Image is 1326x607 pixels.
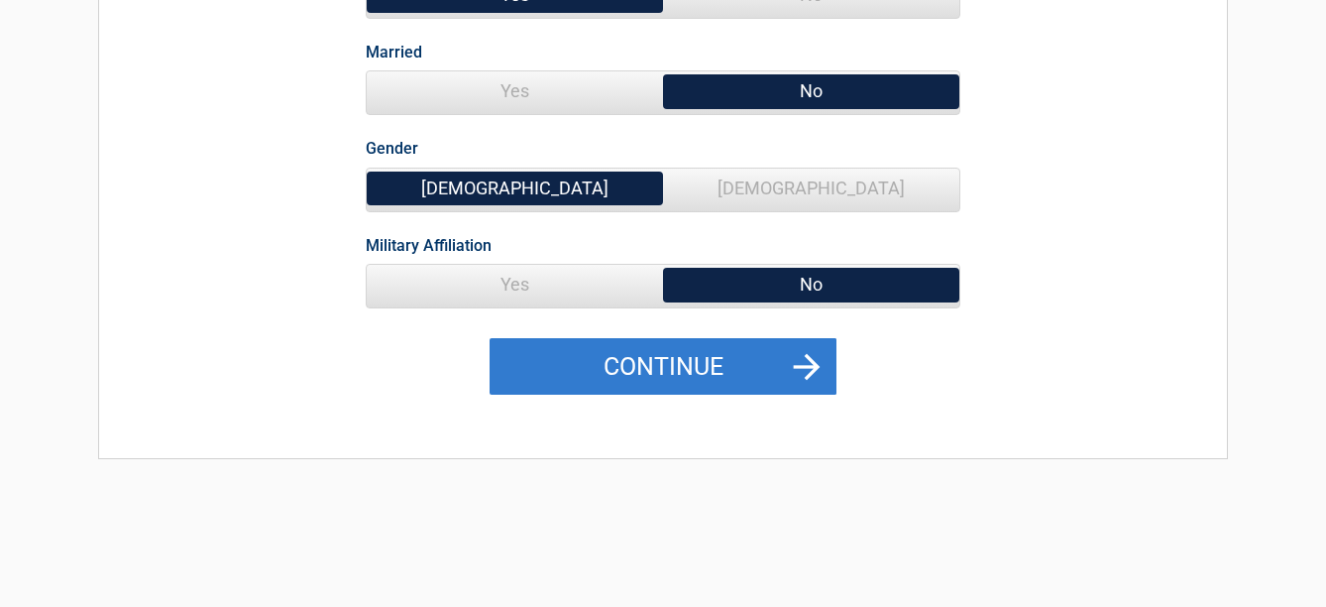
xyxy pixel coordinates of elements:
span: [DEMOGRAPHIC_DATA] [367,169,663,208]
span: Yes [367,71,663,111]
label: Married [366,39,422,65]
span: No [663,265,959,304]
span: No [663,71,959,111]
span: [DEMOGRAPHIC_DATA] [663,169,959,208]
span: Yes [367,265,663,304]
button: Continue [490,338,836,396]
label: Gender [366,135,418,162]
label: Military Affiliation [366,232,492,259]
